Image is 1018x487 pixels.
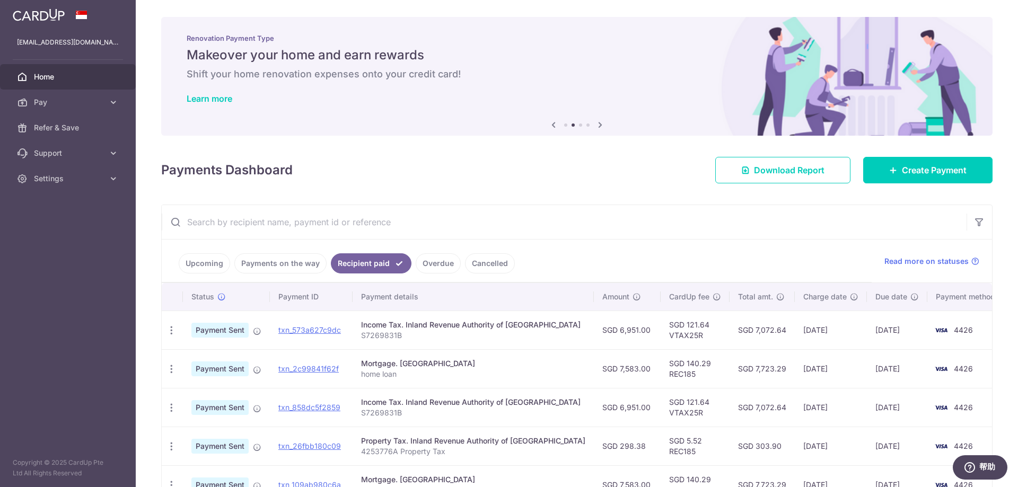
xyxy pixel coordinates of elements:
td: [DATE] [867,311,927,349]
h6: Shift your home renovation expenses onto your credit card! [187,68,967,81]
span: 4426 [954,325,973,334]
span: Pay [34,97,104,108]
th: Payment ID [270,283,353,311]
span: Home [34,72,104,82]
h5: Makeover your home and earn rewards [187,47,967,64]
span: Support [34,148,104,158]
td: [DATE] [795,349,867,388]
span: 4426 [954,364,973,373]
p: home loan [361,369,585,379]
h4: Payments Dashboard [161,161,293,180]
td: [DATE] [795,427,867,465]
div: Mortgage. [GEOGRAPHIC_DATA] [361,474,585,485]
span: Charge date [803,291,847,302]
td: SGD 7,583.00 [594,349,661,388]
div: Income Tax. Inland Revenue Authority of [GEOGRAPHIC_DATA] [361,397,585,408]
a: txn_858dc5f2859 [278,403,340,412]
p: 4253776A Property Tax [361,446,585,457]
td: SGD 7,723.29 [730,349,795,388]
p: S7269831B [361,330,585,341]
span: Refer & Save [34,122,104,133]
img: Bank Card [931,440,952,453]
td: SGD 140.29 REC185 [661,349,730,388]
a: Payments on the way [234,253,327,273]
span: 4426 [954,403,973,412]
span: CardUp fee [669,291,709,302]
td: SGD 303.90 [730,427,795,465]
td: [DATE] [867,388,927,427]
img: Bank Card [931,401,952,414]
input: Search by recipient name, payment id or reference [162,205,967,239]
a: txn_26fbb180c09 [278,441,341,450]
a: Download Report [715,157,850,183]
td: [DATE] [795,311,867,349]
span: Payment Sent [191,400,249,415]
span: Total amt. [738,291,773,302]
a: Overdue [416,253,461,273]
td: SGD 121.64 VTAX25R [661,311,730,349]
div: Income Tax. Inland Revenue Authority of [GEOGRAPHIC_DATA] [361,320,585,330]
a: Upcoming [179,253,230,273]
td: [DATE] [867,349,927,388]
div: Mortgage. [GEOGRAPHIC_DATA] [361,358,585,369]
span: 4426 [954,441,973,450]
a: Learn more [187,93,232,104]
p: Renovation Payment Type [187,34,967,42]
iframe: 打开一个小组件，您可以在其中找到更多信息 [952,455,1007,482]
span: Payment Sent [191,439,249,454]
p: [EMAIL_ADDRESS][DOMAIN_NAME] [17,37,119,48]
span: Payment Sent [191,361,249,376]
th: Payment details [353,283,594,311]
a: Cancelled [465,253,515,273]
td: [DATE] [795,388,867,427]
a: Recipient paid [331,253,411,273]
span: Payment Sent [191,323,249,338]
td: SGD 7,072.64 [730,388,795,427]
span: Status [191,291,214,302]
td: SGD 121.64 VTAX25R [661,388,730,427]
p: S7269831B [361,408,585,418]
img: Renovation banner [161,17,993,136]
td: SGD 6,951.00 [594,388,661,427]
td: SGD 7,072.64 [730,311,795,349]
img: CardUp [13,8,65,21]
span: Settings [34,173,104,184]
td: SGD 5.52 REC185 [661,427,730,465]
img: Bank Card [931,324,952,337]
a: Create Payment [863,157,993,183]
span: Due date [875,291,907,302]
a: Read more on statuses [884,256,979,267]
span: Create Payment [902,164,967,176]
td: [DATE] [867,427,927,465]
a: txn_2c99841f62f [278,364,339,373]
div: Property Tax. Inland Revenue Authority of [GEOGRAPHIC_DATA] [361,436,585,446]
th: Payment method [927,283,1008,311]
td: SGD 6,951.00 [594,311,661,349]
a: txn_573a627c9dc [278,325,341,334]
span: Amount [602,291,629,302]
img: Bank Card [931,362,952,375]
span: Read more on statuses [884,256,969,267]
td: SGD 298.38 [594,427,661,465]
span: Download Report [754,164,824,176]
